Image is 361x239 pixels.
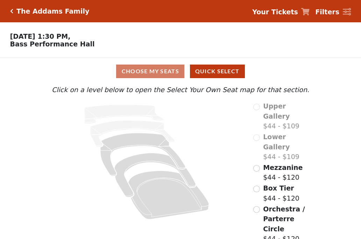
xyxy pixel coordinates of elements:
[263,205,305,233] span: Orchestra / Parterre Circle
[263,183,299,203] label: $44 - $120
[50,85,311,95] p: Click on a level below to open the Select Your Own Seat map for that section.
[315,8,339,16] strong: Filters
[10,9,13,14] a: Click here to go back to filters
[263,184,294,192] span: Box Tier
[263,163,303,182] label: $44 - $120
[84,105,164,124] path: Upper Gallery - Seats Available: 0
[252,7,310,17] a: Your Tickets
[263,132,311,162] label: $44 - $109
[315,7,351,17] a: Filters
[263,164,303,171] span: Mezzanine
[16,7,89,15] h5: The Addams Family
[263,101,311,131] label: $44 - $109
[190,65,245,78] button: Quick Select
[91,120,175,147] path: Lower Gallery - Seats Available: 0
[252,8,298,16] strong: Your Tickets
[263,102,290,120] span: Upper Gallery
[128,171,209,219] path: Orchestra / Parterre Circle - Seats Available: 135
[263,133,290,151] span: Lower Gallery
